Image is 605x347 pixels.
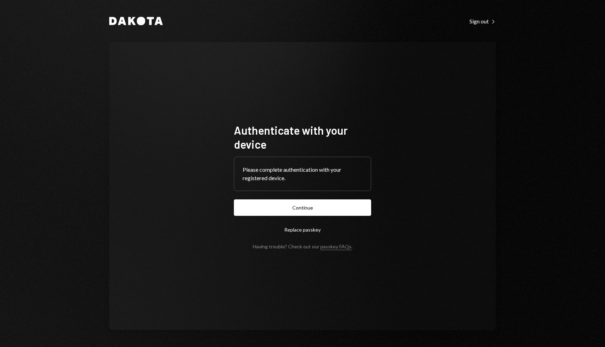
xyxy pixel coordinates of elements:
[470,17,496,25] a: Sign out
[234,123,371,151] h1: Authenticate with your device
[234,199,371,216] button: Continue
[253,243,353,249] div: Having trouble? Check out our .
[320,243,352,250] a: passkey FAQs
[243,165,362,182] div: Please complete authentication with your registered device.
[234,221,371,238] button: Replace passkey
[470,18,496,25] div: Sign out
